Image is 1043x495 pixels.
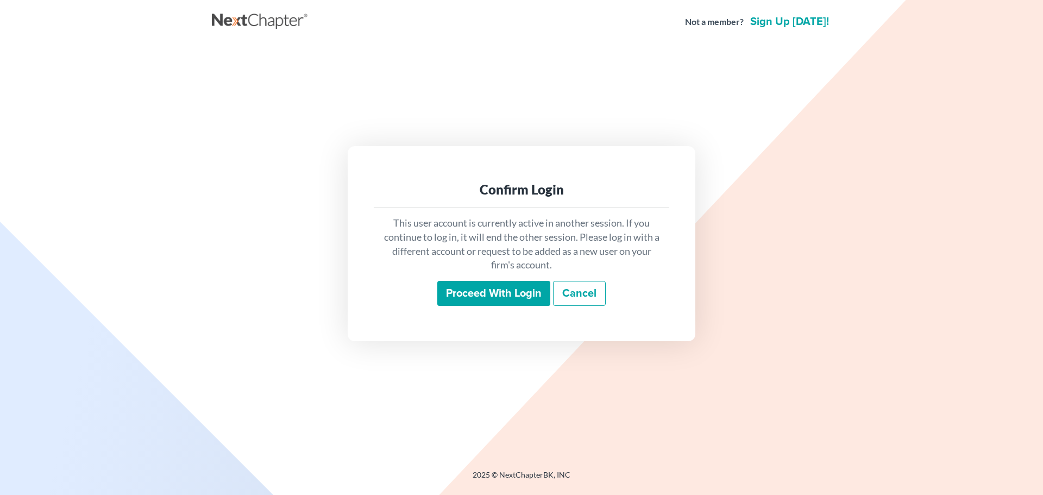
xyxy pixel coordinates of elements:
[382,181,661,198] div: Confirm Login
[212,469,831,489] div: 2025 © NextChapterBK, INC
[382,216,661,272] p: This user account is currently active in another session. If you continue to log in, it will end ...
[437,281,550,306] input: Proceed with login
[685,16,744,28] strong: Not a member?
[748,16,831,27] a: Sign up [DATE]!
[553,281,606,306] a: Cancel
